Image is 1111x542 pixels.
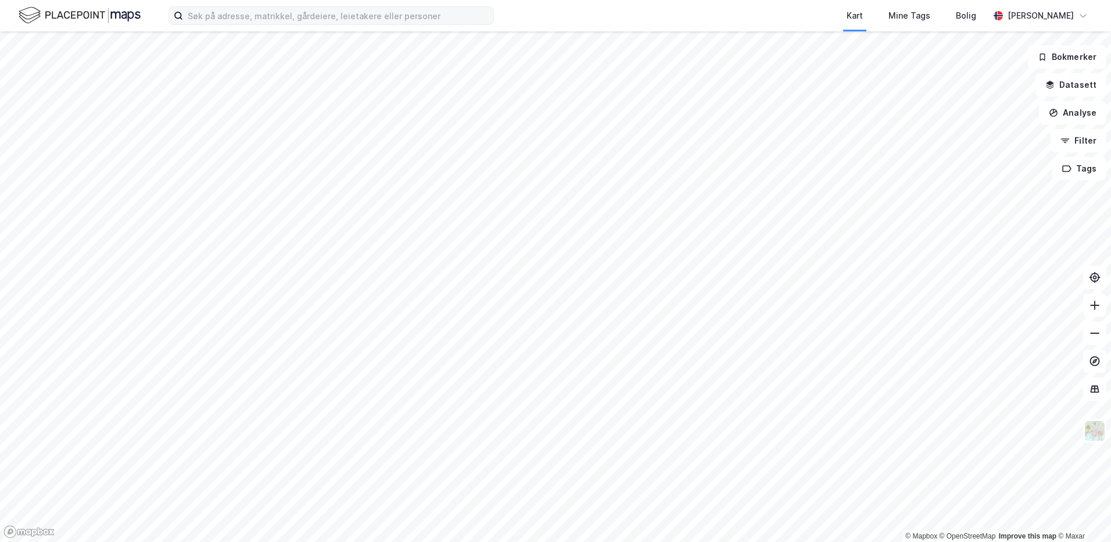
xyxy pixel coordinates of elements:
img: Z [1084,420,1106,442]
div: Kart [847,9,863,23]
img: logo.f888ab2527a4732fd821a326f86c7f29.svg [19,5,141,26]
iframe: Chat Widget [1053,486,1111,542]
button: Filter [1051,129,1106,152]
button: Bokmerker [1028,45,1106,69]
div: Bolig [956,9,976,23]
a: Mapbox homepage [3,525,55,539]
a: OpenStreetMap [940,532,996,540]
input: Søk på adresse, matrikkel, gårdeiere, leietakere eller personer [183,7,493,24]
a: Mapbox [905,532,937,540]
button: Tags [1052,157,1106,180]
button: Datasett [1035,73,1106,97]
div: [PERSON_NAME] [1008,9,1074,23]
button: Analyse [1039,101,1106,124]
div: Mine Tags [888,9,930,23]
a: Improve this map [999,532,1056,540]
